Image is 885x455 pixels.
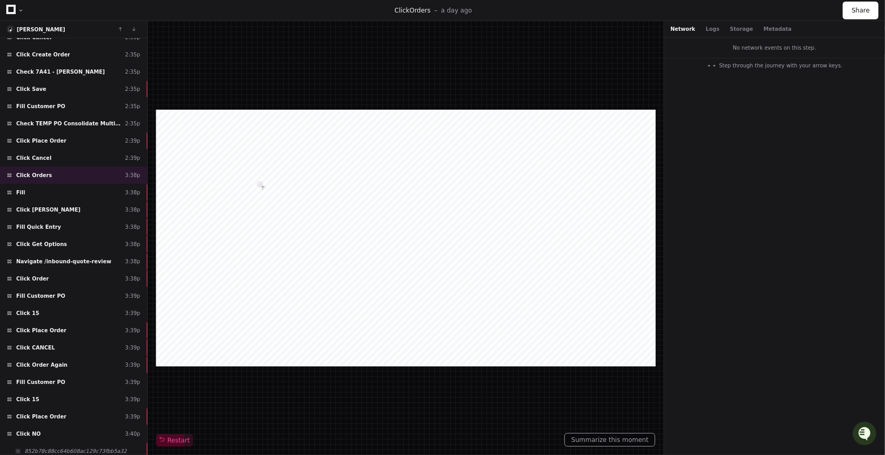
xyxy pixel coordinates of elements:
div: 3:39p [125,378,140,386]
span: Click Orders [16,171,52,179]
div: 2:35p [125,51,140,59]
div: 3:39p [125,326,140,334]
span: Click NO [16,430,41,438]
img: 7521149027303_d2c55a7ec3fe4098c2f6_72.png [22,78,41,97]
div: Welcome [10,42,190,59]
span: Fill Quick Entry [16,223,61,231]
button: Metadata [764,25,792,33]
img: 1756235613930-3d25f9e4-fa56-45dd-b3ad-e072dfbd1548 [21,141,29,149]
img: Matt Kasner [10,130,27,147]
span: Click Order [16,275,49,283]
button: Share [843,2,879,19]
span: 11 minutes ago [92,140,141,148]
div: 3:39p [125,413,140,421]
button: Storage [730,25,753,33]
span: Click 15 [16,395,39,403]
span: Click Order Again [16,361,67,369]
span: Click Place Order [16,137,66,145]
span: Click 15 [16,309,39,317]
button: Network [670,25,695,33]
button: See all [162,112,190,124]
img: 11.svg [7,26,14,33]
span: Click Get Options [16,240,67,248]
span: Click Place Order [16,413,66,421]
span: Click CANCEL [16,344,55,352]
span: Click [PERSON_NAME] [16,206,80,214]
a: [PERSON_NAME] [17,27,65,32]
div: 2:39p [125,137,140,145]
span: Check TEMP PO Consolidate Multiple Orders [16,120,121,127]
div: 3:39p [125,361,140,369]
div: 3:39p [125,344,140,352]
div: 3:38p [125,171,140,179]
div: 3:38p [125,240,140,248]
div: 3:38p [125,223,140,231]
div: 3:39p [125,309,140,317]
span: Click Cancel [16,154,52,162]
span: Fill Customer PO [16,102,65,110]
span: Pylon [104,164,126,171]
button: Logs [706,25,719,33]
div: 3:39p [125,395,140,403]
div: 2:35p [125,68,140,76]
div: Start new chat [47,78,171,88]
div: Past conversations [10,114,70,122]
span: Navigate /inbound-quote-review [16,258,111,265]
span: [PERSON_NAME] [32,140,85,148]
div: 3:38p [125,258,140,265]
span: • [87,140,90,148]
div: We're available if you need us! [47,88,144,97]
button: Summarize this moment [564,433,655,447]
span: Click Place Order [16,326,66,334]
p: a day ago [441,6,472,15]
div: 2:35p [125,120,140,127]
img: 1756235613930-3d25f9e4-fa56-45dd-b3ad-e072dfbd1548 [10,78,29,97]
button: Restart [156,434,193,447]
div: 3:40p [125,430,140,438]
div: 2:35p [125,102,140,110]
span: Fill Customer PO [16,378,65,386]
div: 2:39p [125,154,140,162]
div: 3:38p [125,206,140,214]
div: 3:38p [125,275,140,283]
a: Powered byPylon [74,163,126,171]
div: 2:35p [125,85,140,93]
div: 3:39p [125,292,140,300]
span: Fill ​ [16,189,27,196]
span: Fill Customer PO [16,292,65,300]
span: Orders [409,7,430,14]
button: Start new chat [178,81,190,94]
span: Check 7A41 - [PERSON_NAME] [16,68,105,76]
span: Click Create Order [16,51,70,59]
span: 852b78c88cc64b608ac129c73fbb5a32 [25,447,127,455]
span: Click Save [16,85,46,93]
span: Step through the journey with your arrow keys. [719,62,843,69]
iframe: Open customer support [852,421,880,449]
span: Restart [159,436,190,445]
img: PlayerZero [10,10,31,31]
span: Click [395,7,410,14]
div: 3:38p [125,189,140,196]
div: No network events on this step. [664,38,885,58]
